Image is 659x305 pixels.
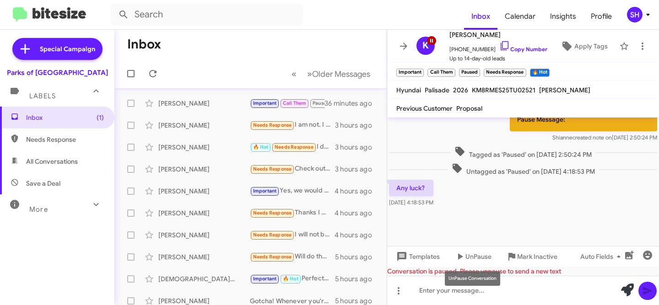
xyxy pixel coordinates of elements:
[335,143,379,152] div: 3 hours ago
[552,38,615,54] button: Apply Tags
[583,3,619,30] a: Profile
[26,113,104,122] span: Inbox
[425,86,449,94] span: Palisade
[286,64,376,83] nav: Page navigation example
[449,29,547,40] span: [PERSON_NAME]
[394,248,440,265] span: Templates
[573,248,632,265] button: Auto Fields
[387,267,659,276] div: Conversation is paused. Please unpause to send a new text
[158,252,250,262] div: [PERSON_NAME]
[253,254,292,260] span: Needs Response
[456,104,482,112] span: Proposal
[389,199,433,206] span: [DATE] 4:18:53 PM
[111,4,303,26] input: Search
[499,46,547,53] a: Copy Number
[552,134,657,141] span: Shianne [DATE] 2:50:24 PM
[335,209,379,218] div: 4 hours ago
[335,252,379,262] div: 5 hours ago
[302,64,376,83] button: Next
[396,104,453,112] span: Previous Customer
[158,121,250,130] div: [PERSON_NAME]
[286,64,302,83] button: Previous
[324,99,379,108] div: 36 minutes ago
[396,69,424,77] small: Important
[313,100,329,106] span: Paused
[158,209,250,218] div: [PERSON_NAME]
[26,135,104,144] span: Needs Response
[253,276,277,282] span: Important
[158,143,250,152] div: [PERSON_NAME]
[396,86,421,94] span: Hyundai
[26,179,60,188] span: Save a Deal
[250,164,335,174] div: Check out this 2024 Ford Ranger for $45,997 [URL][DOMAIN_NAME]
[472,86,535,94] span: KM8RMES25TU02521
[250,230,335,240] div: I will not be w to come in this weekend as I need work
[253,232,292,238] span: Needs Response
[158,230,250,240] div: [PERSON_NAME]
[253,188,277,194] span: Important
[253,210,292,216] span: Needs Response
[451,146,595,159] span: Tagged as 'Paused' on [DATE] 2:50:24 PM
[627,7,643,22] div: SH
[307,68,312,80] span: »
[517,248,557,265] span: Mark Inactive
[250,251,335,262] div: Will do thank you
[12,38,103,60] a: Special Campaign
[26,157,78,166] span: All Conversations
[158,187,250,196] div: [PERSON_NAME]
[530,69,550,77] small: 🔥 Hot
[574,38,608,54] span: Apply Tags
[250,208,335,218] div: Thanks I will
[253,122,292,128] span: Needs Response
[253,100,277,106] span: Important
[283,100,307,106] span: Call Them
[29,205,48,214] span: More
[427,69,455,77] small: Call Them
[250,98,324,108] div: Any luck?
[459,69,480,77] small: Paused
[250,273,335,284] div: Perfecto, gracias.
[445,271,500,286] div: UnPause Conversation
[539,86,590,94] span: [PERSON_NAME]
[335,230,379,240] div: 4 hours ago
[448,163,599,176] span: Untagged as 'Paused' on [DATE] 4:18:53 PM
[497,3,543,30] a: Calendar
[7,68,108,77] div: Parks of [GEOGRAPHIC_DATA]
[573,134,612,141] span: created note on
[250,186,335,196] div: Yes, we would be happy with an expedition. Sorry for the delay.
[465,248,492,265] span: UnPause
[250,142,335,152] div: I don't have any availability until at least [DATE]. But I have challenged credit and I don't hav...
[335,121,379,130] div: 3 hours ago
[449,54,547,63] span: Up to 14-day-old leads
[422,38,429,53] span: K
[283,276,298,282] span: 🔥 Hot
[389,180,433,196] p: Any luck?
[499,248,565,265] button: Mark Inactive
[97,113,104,122] span: (1)
[335,165,379,174] div: 3 hours ago
[335,187,379,196] div: 4 hours ago
[453,86,468,94] span: 2026
[127,37,161,52] h1: Inbox
[543,3,583,30] a: Insights
[275,144,313,150] span: Needs Response
[250,120,335,130] div: I am not. I asked for a price on a build via the ford web site and got an absurd price with extra...
[40,44,95,54] span: Special Campaign
[253,144,269,150] span: 🔥 Hot
[158,274,250,284] div: [DEMOGRAPHIC_DATA][PERSON_NAME]
[253,166,292,172] span: Needs Response
[464,3,497,30] a: Inbox
[158,165,250,174] div: [PERSON_NAME]
[312,69,370,79] span: Older Messages
[447,248,499,265] button: UnPause
[158,99,250,108] div: [PERSON_NAME]
[484,69,526,77] small: Needs Response
[29,92,56,100] span: Labels
[619,7,649,22] button: SH
[580,248,624,265] span: Auto Fields
[449,40,547,54] span: [PHONE_NUMBER]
